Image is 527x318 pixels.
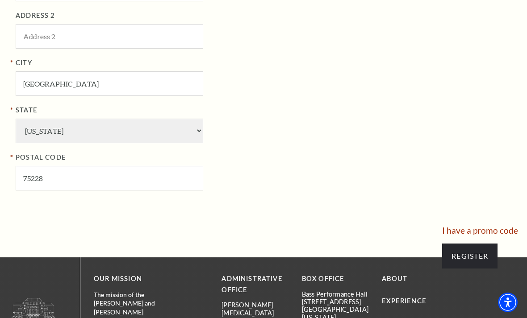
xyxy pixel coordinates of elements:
p: [STREET_ADDRESS] [302,298,368,306]
p: OUR MISSION [94,273,190,285]
label: ADDRESS 2 [16,10,306,21]
p: BOX OFFICE [302,273,368,285]
a: I have a promo code [442,225,518,235]
a: Experience [382,297,427,305]
input: City [16,71,203,96]
label: City [16,58,306,69]
a: About [382,275,407,282]
input: ADDRESS 2 [16,24,203,49]
label: POSTAL CODE [16,152,306,163]
div: Accessibility Menu [498,293,518,312]
label: State [16,105,306,116]
p: Administrative Office [222,273,288,296]
input: Submit button [442,244,498,268]
input: POSTAL CODE [16,166,203,190]
p: Bass Performance Hall [302,290,368,298]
